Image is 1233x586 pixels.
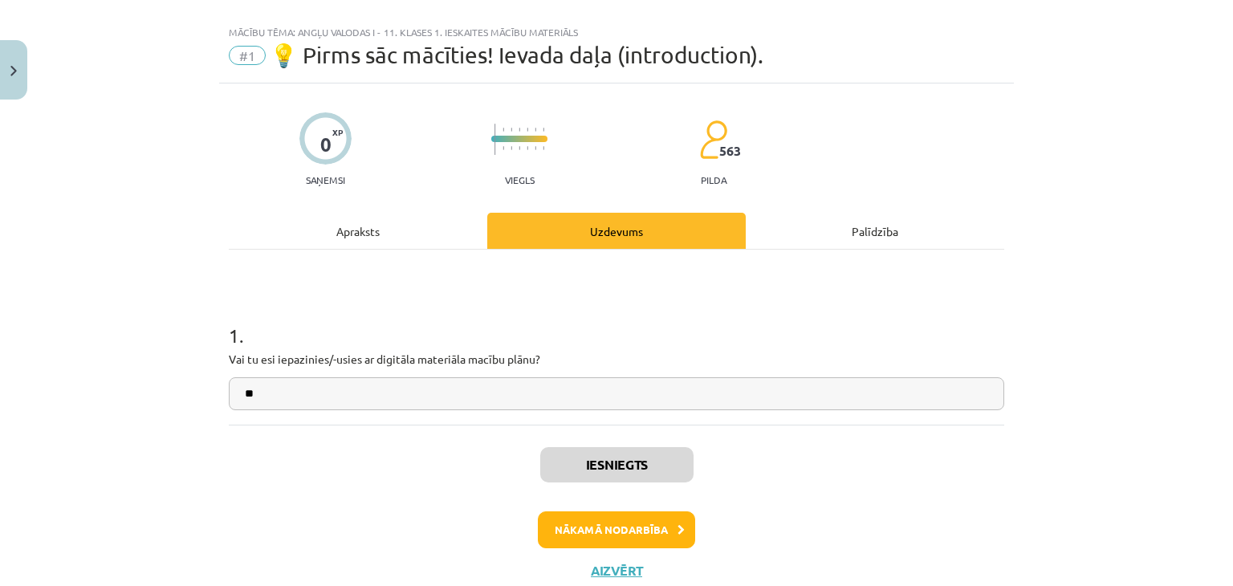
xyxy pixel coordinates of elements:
[543,146,544,150] img: icon-short-line-57e1e144782c952c97e751825c79c345078a6d821885a25fce030b3d8c18986b.svg
[543,128,544,132] img: icon-short-line-57e1e144782c952c97e751825c79c345078a6d821885a25fce030b3d8c18986b.svg
[503,128,504,132] img: icon-short-line-57e1e144782c952c97e751825c79c345078a6d821885a25fce030b3d8c18986b.svg
[701,174,726,185] p: pilda
[332,128,343,136] span: XP
[270,42,763,68] span: 💡 Pirms sāc mācīties! Ievada daļa (introduction).
[229,351,1004,368] p: Vai tu esi iepazinies/-usies ar digitāla materiāla macību plānu?
[527,128,528,132] img: icon-short-line-57e1e144782c952c97e751825c79c345078a6d821885a25fce030b3d8c18986b.svg
[511,128,512,132] img: icon-short-line-57e1e144782c952c97e751825c79c345078a6d821885a25fce030b3d8c18986b.svg
[299,174,352,185] p: Saņemsi
[503,146,504,150] img: icon-short-line-57e1e144782c952c97e751825c79c345078a6d821885a25fce030b3d8c18986b.svg
[699,120,727,160] img: students-c634bb4e5e11cddfef0936a35e636f08e4e9abd3cc4e673bd6f9a4125e45ecb1.svg
[519,128,520,132] img: icon-short-line-57e1e144782c952c97e751825c79c345078a6d821885a25fce030b3d8c18986b.svg
[535,128,536,132] img: icon-short-line-57e1e144782c952c97e751825c79c345078a6d821885a25fce030b3d8c18986b.svg
[229,213,487,249] div: Apraksts
[527,146,528,150] img: icon-short-line-57e1e144782c952c97e751825c79c345078a6d821885a25fce030b3d8c18986b.svg
[320,133,332,156] div: 0
[511,146,512,150] img: icon-short-line-57e1e144782c952c97e751825c79c345078a6d821885a25fce030b3d8c18986b.svg
[746,213,1004,249] div: Palīdzība
[229,296,1004,346] h1: 1 .
[487,213,746,249] div: Uzdevums
[519,146,520,150] img: icon-short-line-57e1e144782c952c97e751825c79c345078a6d821885a25fce030b3d8c18986b.svg
[229,46,266,65] span: #1
[538,511,695,548] button: Nākamā nodarbība
[229,26,1004,38] div: Mācību tēma: Angļu valodas i - 11. klases 1. ieskaites mācību materiāls
[505,174,535,185] p: Viegls
[586,563,647,579] button: Aizvērt
[10,66,17,76] img: icon-close-lesson-0947bae3869378f0d4975bcd49f059093ad1ed9edebbc8119c70593378902aed.svg
[719,144,741,158] span: 563
[540,447,694,482] button: Iesniegts
[535,146,536,150] img: icon-short-line-57e1e144782c952c97e751825c79c345078a6d821885a25fce030b3d8c18986b.svg
[494,124,496,155] img: icon-long-line-d9ea69661e0d244f92f715978eff75569469978d946b2353a9bb055b3ed8787d.svg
